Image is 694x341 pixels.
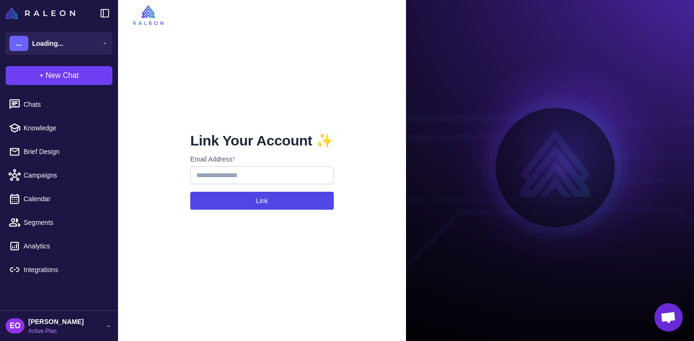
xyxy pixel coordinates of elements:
div: EO [6,318,25,333]
img: raleon-logo-whitebg.9aac0268.jpg [133,5,163,25]
span: Active Plan [28,327,84,335]
span: Integrations [24,264,107,275]
span: + [39,70,43,81]
label: Email Address [190,154,334,164]
span: Segments [24,217,107,228]
h1: Link Your Account ✨ [190,131,334,150]
a: Calendar [4,189,114,209]
button: +New Chat [6,66,112,85]
a: Campaigns [4,165,114,185]
a: Analytics [4,236,114,256]
span: Chats [24,99,107,110]
span: Knowledge [24,123,107,133]
div: Open chat [654,303,683,332]
a: Chats [4,94,114,114]
span: [PERSON_NAME] [28,316,84,327]
button: Link [190,192,334,210]
a: Knowledge [4,118,114,138]
span: Brief Design [24,146,107,157]
div: ... [9,36,28,51]
span: New Chat [46,70,79,81]
span: Campaigns [24,170,107,180]
span: Analytics [24,241,107,251]
img: Raleon Logo [6,8,75,19]
span: Loading... [32,38,63,49]
a: Brief Design [4,142,114,162]
a: Segments [4,213,114,232]
span: Calendar [24,194,107,204]
a: Integrations [4,260,114,280]
button: ...Loading... [6,32,112,55]
a: Raleon Logo [6,8,79,19]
